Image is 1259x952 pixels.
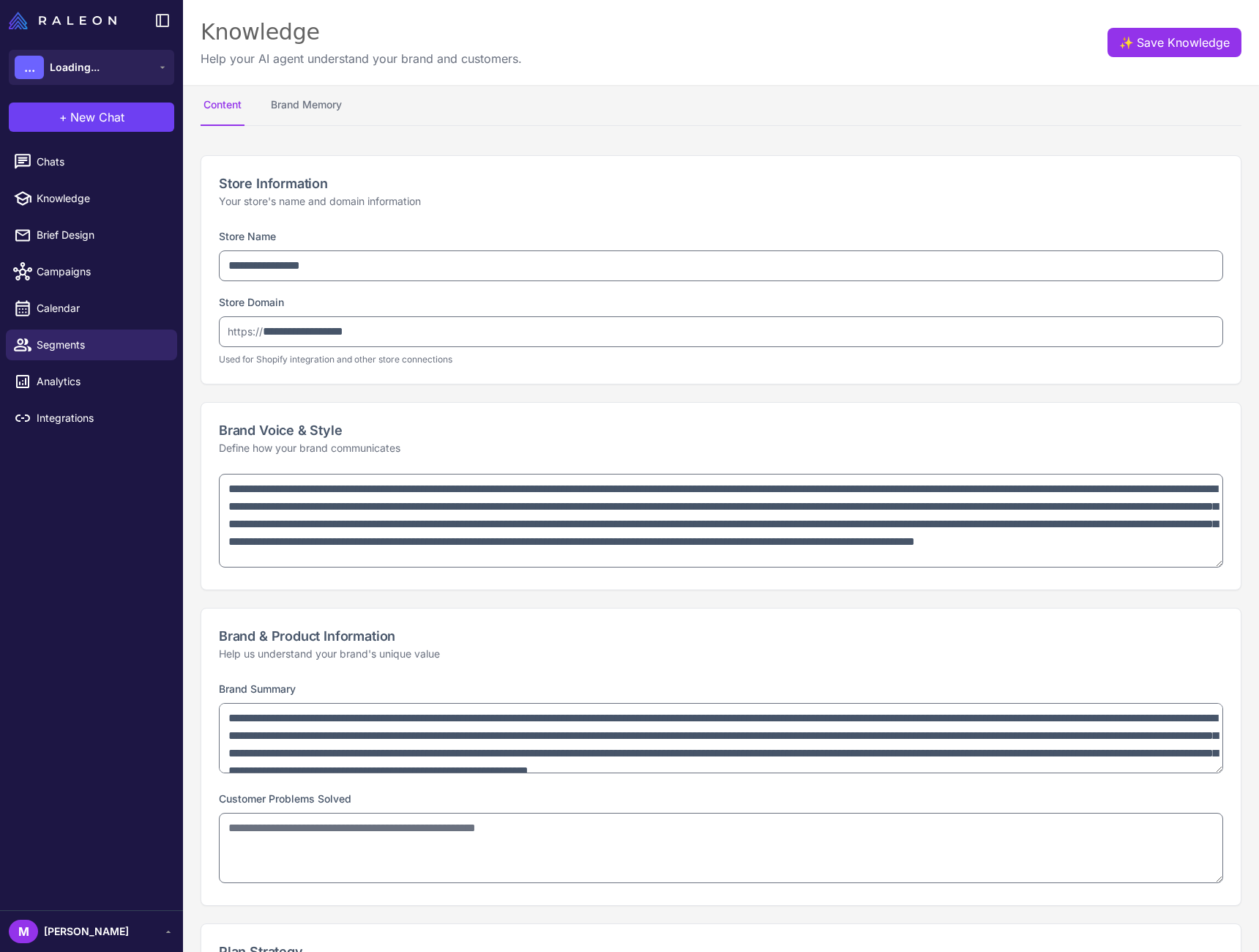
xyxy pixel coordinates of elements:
[6,256,177,287] a: Campaigns
[50,59,100,75] span: Loading...
[268,85,345,126] button: Brand Memory
[219,296,284,308] label: Store Domain
[37,337,165,353] span: Segments
[6,366,177,397] a: Analytics
[1107,28,1241,57] button: ✨Save Knowledge
[6,146,177,177] a: Chats
[9,103,174,132] button: +New Chat
[37,373,165,390] span: Analytics
[219,440,1223,456] p: Define how your brand communicates
[37,264,165,280] span: Campaigns
[219,174,1223,193] h2: Store Information
[201,50,522,67] p: Help your AI agent understand your brand and customers.
[219,230,276,242] label: Store Name
[219,353,1223,366] p: Used for Shopify integration and other store connections
[37,154,165,170] span: Chats
[9,50,174,85] button: ...Loading...
[6,403,177,434] a: Integrations
[219,420,1223,440] h2: Brand Voice & Style
[9,920,38,943] div: M
[37,227,165,243] span: Brief Design
[6,183,177,214] a: Knowledge
[219,683,296,695] label: Brand Summary
[219,626,1223,646] h2: Brand & Product Information
[219,646,1223,662] p: Help us understand your brand's unique value
[1119,34,1131,45] span: ✨
[9,12,122,29] a: Raleon Logo
[15,56,44,79] div: ...
[6,220,177,250] a: Brief Design
[6,293,177,324] a: Calendar
[9,12,116,29] img: Raleon Logo
[219,792,351,805] label: Customer Problems Solved
[201,85,244,126] button: Content
[6,330,177,360] a: Segments
[44,923,129,940] span: [PERSON_NAME]
[37,300,165,316] span: Calendar
[70,108,124,126] span: New Chat
[59,108,67,126] span: +
[37,410,165,426] span: Integrations
[201,18,522,47] div: Knowledge
[37,190,165,207] span: Knowledge
[219,193,1223,209] p: Your store's name and domain information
